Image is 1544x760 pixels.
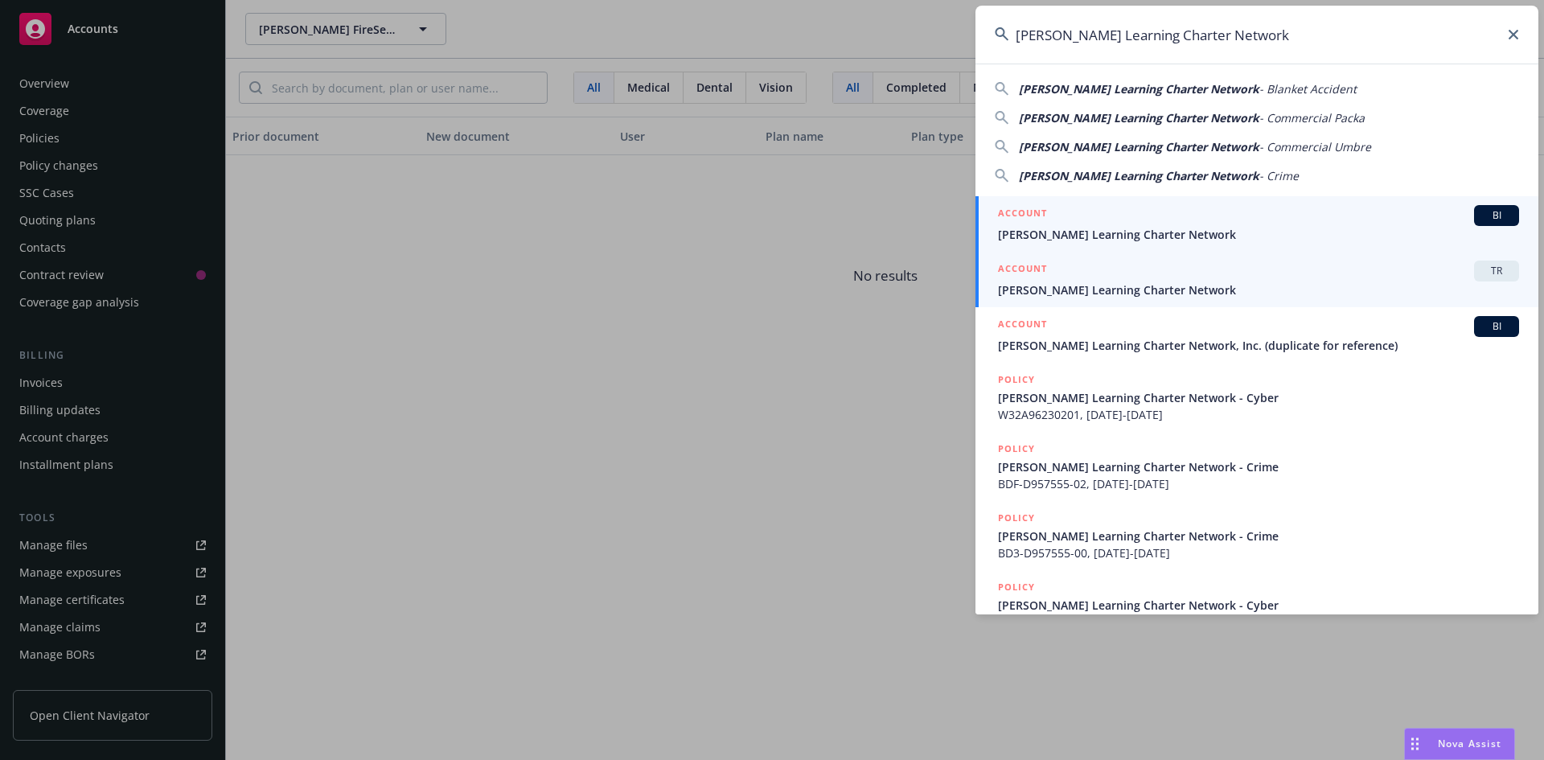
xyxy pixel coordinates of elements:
span: [PERSON_NAME] Learning Charter Network - Crime [998,458,1519,475]
h5: POLICY [998,441,1035,457]
div: Drag to move [1405,729,1425,759]
h5: ACCOUNT [998,316,1047,335]
span: - Crime [1259,168,1299,183]
button: Nova Assist [1404,728,1515,760]
h5: POLICY [998,579,1035,595]
span: BDF-D957555-02, [DATE]-[DATE] [998,475,1519,492]
span: BD3-D957555-00, [DATE]-[DATE] [998,544,1519,561]
a: POLICY[PERSON_NAME] Learning Charter Network - CyberW32A96220101, [DATE]-[DATE] [975,570,1538,639]
span: [PERSON_NAME] Learning Charter Network - Crime [998,528,1519,544]
a: POLICY[PERSON_NAME] Learning Charter Network - CrimeBDF-D957555-02, [DATE]-[DATE] [975,432,1538,501]
h5: POLICY [998,372,1035,388]
a: ACCOUNTTR[PERSON_NAME] Learning Charter Network [975,252,1538,307]
a: POLICY[PERSON_NAME] Learning Charter Network - CyberW32A96230201, [DATE]-[DATE] [975,363,1538,432]
a: ACCOUNTBI[PERSON_NAME] Learning Charter Network, Inc. (duplicate for reference) [975,307,1538,363]
h5: ACCOUNT [998,205,1047,224]
a: ACCOUNTBI[PERSON_NAME] Learning Charter Network [975,196,1538,252]
input: Search... [975,6,1538,64]
span: [PERSON_NAME] Learning Charter Network, Inc. (duplicate for reference) [998,337,1519,354]
span: - Commercial Umbre [1259,139,1371,154]
a: POLICY[PERSON_NAME] Learning Charter Network - CrimeBD3-D957555-00, [DATE]-[DATE] [975,501,1538,570]
span: [PERSON_NAME] Learning Charter Network [1019,139,1259,154]
span: - Blanket Accident [1259,81,1357,97]
span: TR [1480,264,1513,278]
span: W32A96220101, [DATE]-[DATE] [998,614,1519,631]
span: BI [1480,319,1513,334]
span: BI [1480,208,1513,223]
span: [PERSON_NAME] Learning Charter Network [998,281,1519,298]
span: [PERSON_NAME] Learning Charter Network - Cyber [998,597,1519,614]
span: [PERSON_NAME] Learning Charter Network - Cyber [998,389,1519,406]
span: [PERSON_NAME] Learning Charter Network [1019,168,1259,183]
span: - Commercial Packa [1259,110,1365,125]
span: [PERSON_NAME] Learning Charter Network [1019,110,1259,125]
span: W32A96230201, [DATE]-[DATE] [998,406,1519,423]
h5: POLICY [998,510,1035,526]
span: Nova Assist [1438,737,1501,750]
span: [PERSON_NAME] Learning Charter Network [998,226,1519,243]
span: [PERSON_NAME] Learning Charter Network [1019,81,1259,97]
h5: ACCOUNT [998,261,1047,280]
